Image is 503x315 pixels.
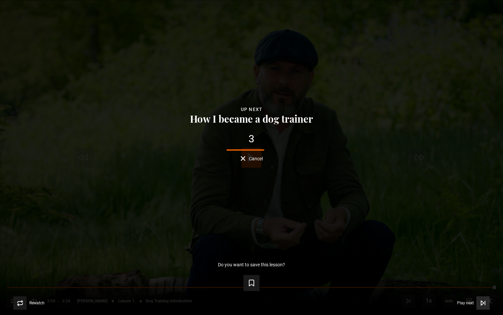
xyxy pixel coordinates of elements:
[29,301,45,305] span: Rewatch
[241,156,263,161] button: Cancel
[11,106,492,113] div: Up next
[188,113,315,124] button: How I became a dog trainer
[249,156,263,161] span: Cancel
[11,134,492,144] div: 3
[218,262,285,267] p: Do you want to save this lesson?
[457,296,490,310] button: Play next
[457,301,474,305] span: Play next
[13,296,45,310] button: Rewatch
